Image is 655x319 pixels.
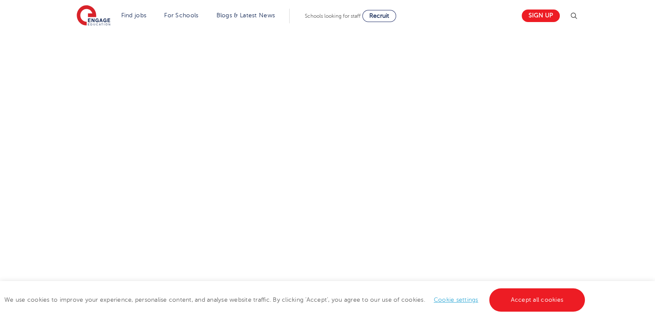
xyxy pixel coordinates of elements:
img: Engage Education [77,5,110,27]
a: Cookie settings [434,297,478,303]
span: We use cookies to improve your experience, personalise content, and analyse website traffic. By c... [4,297,587,303]
a: For Schools [164,12,198,19]
a: Recruit [362,10,396,22]
a: Sign up [522,10,560,22]
span: Recruit [369,13,389,19]
a: Blogs & Latest News [216,12,275,19]
span: Schools looking for staff [305,13,361,19]
a: Accept all cookies [489,288,585,312]
a: Find jobs [121,12,147,19]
